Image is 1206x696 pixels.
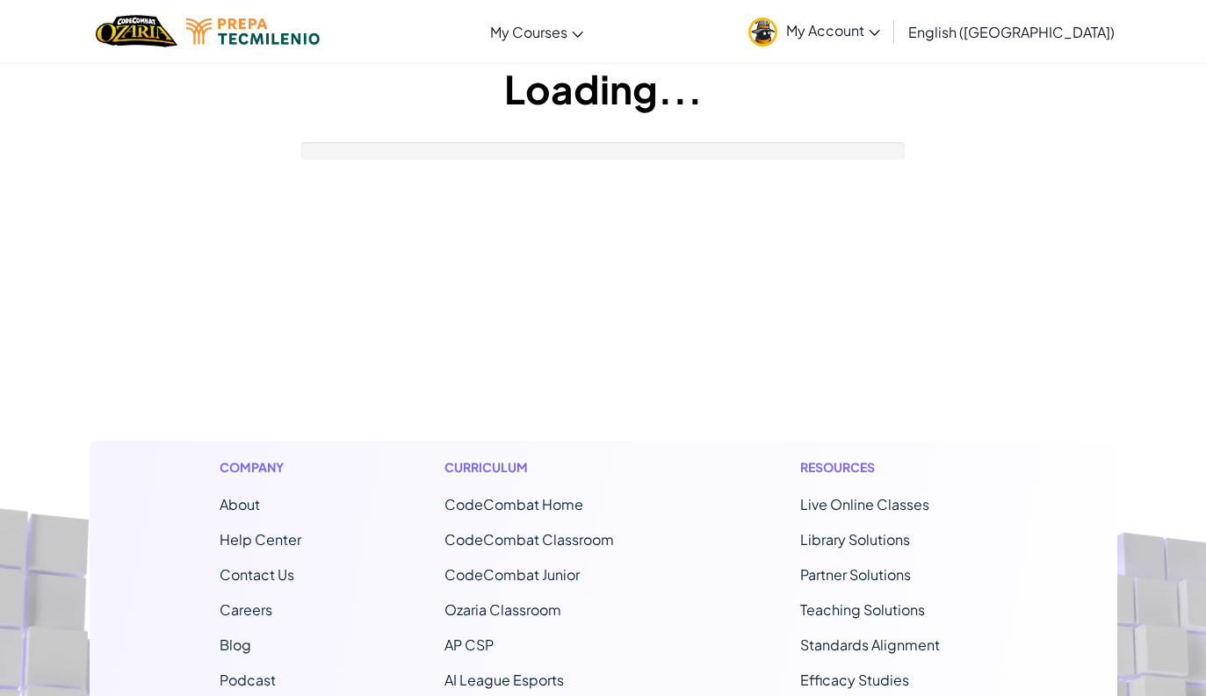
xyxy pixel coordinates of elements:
[481,8,592,55] a: My Courses
[444,671,564,689] a: AI League Esports
[740,4,889,59] a: My Account
[800,495,929,513] a: Live Online Classes
[220,458,301,477] h1: Company
[748,18,777,47] img: avatar
[800,635,940,654] a: Standards Alignment
[444,458,657,477] h1: Curriculum
[444,530,614,549] a: CodeCombat Classroom
[444,565,580,584] a: CodeCombat Junior
[96,13,177,49] a: Ozaria by CodeCombat logo
[444,635,494,654] a: AP CSP
[908,23,1115,41] span: English ([GEOGRAPHIC_DATA])
[800,671,909,689] a: Efficacy Studies
[220,635,251,654] a: Blog
[800,565,911,584] a: Partner Solutions
[220,671,276,689] a: Podcast
[220,530,301,549] a: Help Center
[786,21,880,39] span: My Account
[899,8,1123,55] a: English ([GEOGRAPHIC_DATA])
[220,495,260,513] a: About
[444,600,561,619] a: Ozaria Classroom
[186,18,320,45] img: Tecmilenio logo
[800,600,925,619] a: Teaching Solutions
[490,23,567,41] span: My Courses
[444,495,583,513] span: CodeCombat Home
[220,565,294,584] span: Contact Us
[800,458,987,477] h1: Resources
[96,13,177,49] img: Home
[220,600,272,619] a: Careers
[800,530,910,549] a: Library Solutions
